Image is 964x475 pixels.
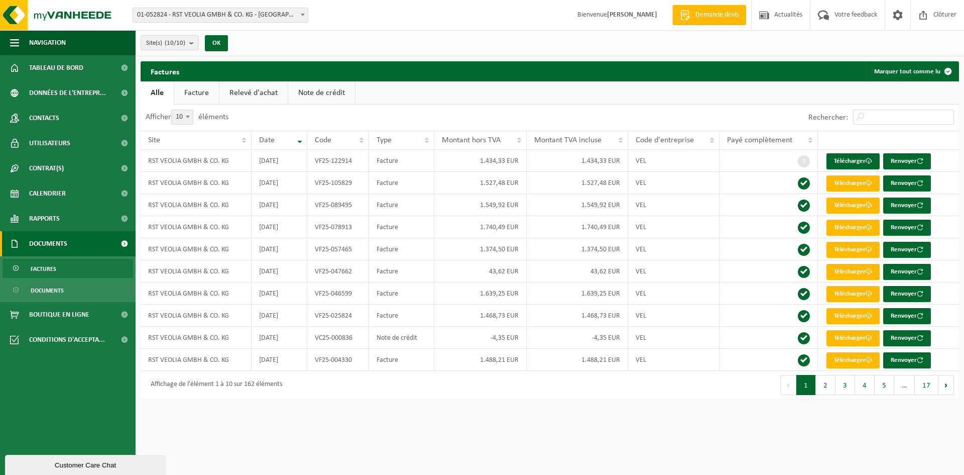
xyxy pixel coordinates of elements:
[866,61,958,81] button: Marquer tout comme lu
[369,349,434,371] td: Facture
[5,453,168,475] iframe: chat widget
[29,30,66,55] span: Navigation
[527,150,629,172] td: 1.434,33 EUR
[826,198,880,214] a: Télécharger
[883,308,931,324] button: Renvoyer
[938,375,954,395] button: Next
[628,349,719,371] td: VEL
[883,352,931,368] button: Renvoyer
[826,352,880,368] a: Télécharger
[527,282,629,305] td: 1.639,25 EUR
[205,35,228,51] button: OK
[307,282,369,305] td: VF25-046599
[527,238,629,260] td: 1.374,50 EUR
[434,305,527,327] td: 1.468,73 EUR
[174,81,219,105] a: Facture
[307,150,369,172] td: VF25-122914
[527,260,629,282] td: 43,62 EUR
[434,150,527,172] td: 1.434,33 EUR
[252,282,307,305] td: [DATE]
[3,280,133,300] a: Documents
[607,11,657,19] strong: [PERSON_NAME]
[369,305,434,327] td: Facture
[31,259,56,278] span: Factures
[826,242,880,258] a: Télécharger
[442,136,501,144] span: Montant hors TVA
[377,136,392,144] span: Type
[31,281,64,300] span: Documents
[252,260,307,282] td: [DATE]
[826,153,880,169] a: Télécharger
[146,376,282,394] div: Affichage de l'élément 1 à 10 sur 162 éléments
[146,113,228,121] label: Afficher éléments
[219,81,288,105] a: Relevé d'achat
[883,286,931,302] button: Renvoyer
[252,327,307,349] td: [DATE]
[628,150,719,172] td: VEL
[141,349,252,371] td: RST VEOLIA GMBH & CO. KG
[29,231,67,256] span: Documents
[29,156,64,181] span: Contrat(s)
[826,220,880,236] a: Télécharger
[307,238,369,260] td: VF25-057465
[369,194,434,216] td: Facture
[434,260,527,282] td: 43,62 EUR
[826,330,880,346] a: Télécharger
[628,327,719,349] td: VEL
[883,264,931,280] button: Renvoyer
[434,349,527,371] td: 1.488,21 EUR
[307,349,369,371] td: VF25-004330
[826,286,880,302] a: Télécharger
[288,81,355,105] a: Note de crédit
[883,198,931,214] button: Renvoyer
[141,150,252,172] td: RST VEOLIA GMBH & CO. KG
[307,260,369,282] td: VF25-047662
[796,375,816,395] button: 1
[315,136,331,144] span: Code
[434,238,527,260] td: 1.374,50 EUR
[259,136,275,144] span: Date
[527,194,629,216] td: 1.549,92 EUR
[816,375,835,395] button: 2
[141,81,174,105] a: Alle
[29,106,59,131] span: Contacts
[369,172,434,194] td: Facture
[628,305,719,327] td: VEL
[307,194,369,216] td: VF25-089495
[434,216,527,238] td: 1.740,49 EUR
[29,181,66,206] span: Calendrier
[369,238,434,260] td: Facture
[826,264,880,280] a: Télécharger
[628,216,719,238] td: VEL
[171,110,193,125] span: 10
[29,302,89,327] span: Boutique en ligne
[307,327,369,349] td: VC25-000836
[307,305,369,327] td: VF25-025824
[628,194,719,216] td: VEL
[875,375,894,395] button: 5
[141,194,252,216] td: RST VEOLIA GMBH & CO. KG
[165,40,185,46] count: (10/10)
[883,153,931,169] button: Renvoyer
[307,172,369,194] td: VF25-105829
[636,136,694,144] span: Code d'entreprise
[883,330,931,346] button: Renvoyer
[672,5,746,25] a: Demande devis
[369,216,434,238] td: Facture
[894,375,915,395] span: …
[369,327,434,349] td: Note de crédit
[369,260,434,282] td: Facture
[141,35,199,50] button: Site(s)(10/10)
[369,150,434,172] td: Facture
[534,136,601,144] span: Montant TVA incluse
[141,172,252,194] td: RST VEOLIA GMBH & CO. KG
[434,327,527,349] td: -4,35 EUR
[826,308,880,324] a: Télécharger
[29,55,83,80] span: Tableau de bord
[148,136,160,144] span: Site
[835,375,855,395] button: 3
[252,305,307,327] td: [DATE]
[527,349,629,371] td: 1.488,21 EUR
[141,305,252,327] td: RST VEOLIA GMBH & CO. KG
